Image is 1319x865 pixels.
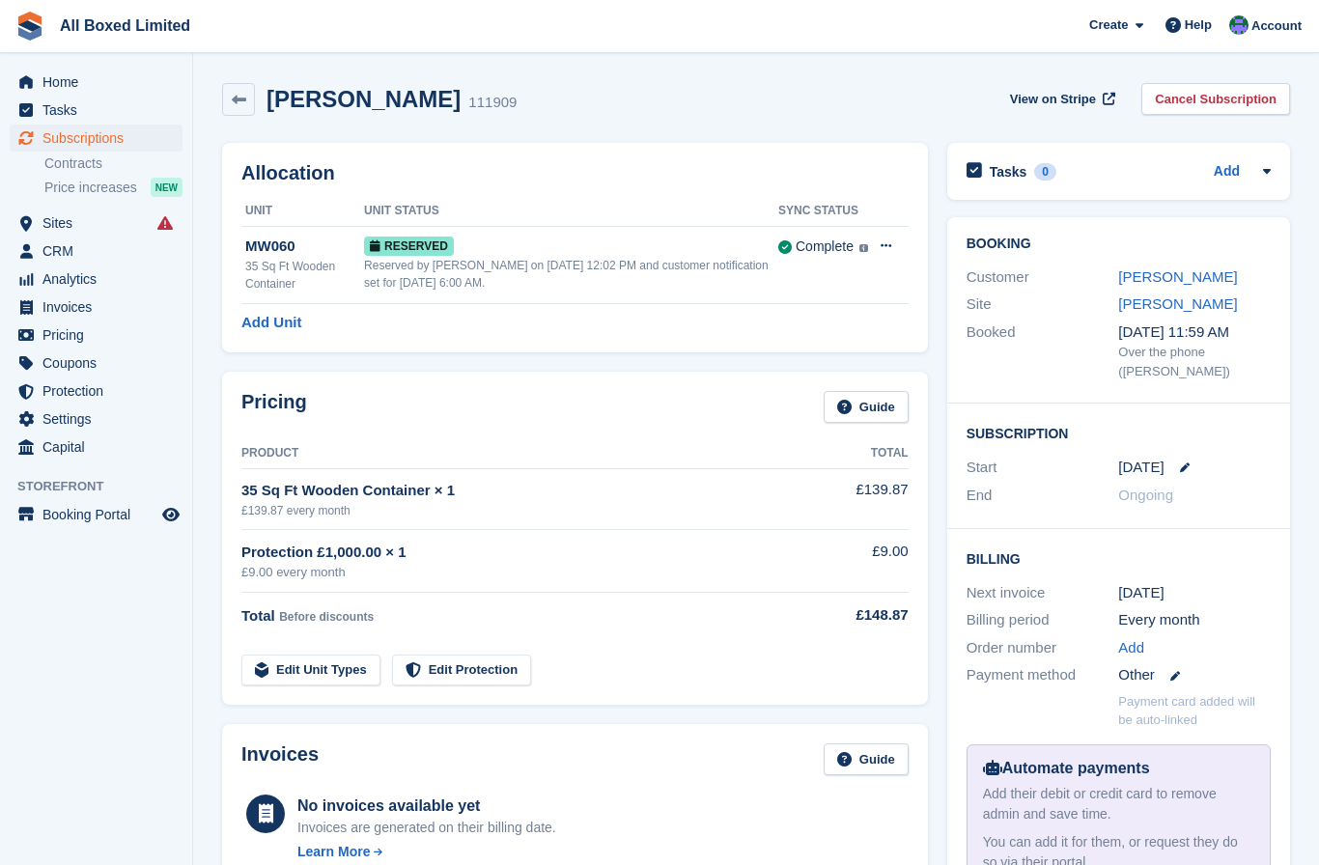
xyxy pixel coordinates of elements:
[42,433,158,460] span: Capital
[806,604,909,627] div: £148.87
[10,97,182,124] a: menu
[1118,487,1173,503] span: Ongoing
[241,563,806,582] div: £9.00 every month
[42,501,158,528] span: Booking Portal
[1214,161,1240,183] a: Add
[967,423,1271,442] h2: Subscription
[967,609,1119,631] div: Billing period
[10,237,182,265] a: menu
[1118,692,1271,730] p: Payment card added will be auto-linked
[10,377,182,405] a: menu
[1118,664,1271,686] div: Other
[279,610,374,624] span: Before discounts
[967,457,1119,479] div: Start
[241,502,806,519] div: £139.87 every month
[297,818,556,838] div: Invoices are generated on their billing date.
[1034,163,1056,181] div: 0
[778,196,868,227] th: Sync Status
[983,757,1254,780] div: Automate payments
[1118,457,1164,479] time: 2025-10-06 00:00:00 UTC
[44,177,182,198] a: Price increases NEW
[159,503,182,526] a: Preview store
[468,92,517,114] div: 111909
[241,480,806,502] div: 35 Sq Ft Wooden Container × 1
[824,743,909,775] a: Guide
[967,664,1119,686] div: Payment method
[10,349,182,377] a: menu
[42,349,158,377] span: Coupons
[10,69,182,96] a: menu
[967,266,1119,289] div: Customer
[1185,15,1212,35] span: Help
[10,433,182,460] a: menu
[267,86,461,112] h2: [PERSON_NAME]
[241,743,319,775] h2: Invoices
[42,209,158,237] span: Sites
[1118,582,1271,604] div: [DATE]
[10,321,182,349] a: menu
[157,215,173,231] i: Smart entry sync failures have occurred
[967,237,1271,252] h2: Booking
[42,321,158,349] span: Pricing
[42,237,158,265] span: CRM
[364,196,778,227] th: Unit Status
[967,293,1119,316] div: Site
[42,405,158,432] span: Settings
[1251,16,1302,36] span: Account
[990,163,1027,181] h2: Tasks
[364,257,778,292] div: Reserved by [PERSON_NAME] on [DATE] 12:02 PM and customer notification set for [DATE] 6:00 AM.
[967,582,1119,604] div: Next invoice
[1010,90,1096,109] span: View on Stripe
[967,637,1119,659] div: Order number
[967,548,1271,568] h2: Billing
[42,377,158,405] span: Protection
[42,265,158,293] span: Analytics
[10,293,182,321] a: menu
[364,237,454,256] span: Reserved
[806,468,909,529] td: £139.87
[824,391,909,423] a: Guide
[297,795,556,818] div: No invoices available yet
[1118,321,1271,344] div: [DATE] 11:59 AM
[241,196,364,227] th: Unit
[17,477,192,496] span: Storefront
[44,179,137,197] span: Price increases
[10,125,182,152] a: menu
[1141,83,1290,115] a: Cancel Subscription
[392,655,531,686] a: Edit Protection
[10,405,182,432] a: menu
[806,438,909,469] th: Total
[297,842,556,862] a: Learn More
[983,784,1254,824] div: Add their debit or credit card to remove admin and save time.
[967,485,1119,507] div: End
[15,12,44,41] img: stora-icon-8386f47178a22dfd0bd8f6a31ec36ba5ce8667c1dd55bd0f319d3a0aa187defe.svg
[796,237,854,257] div: Complete
[859,244,868,253] img: icon-info-grey-7440780725fd019a000dd9b08b2336e03edf1995a4989e88bcd33f0948082b44.svg
[241,438,806,469] th: Product
[1118,637,1144,659] a: Add
[1089,15,1128,35] span: Create
[297,842,370,862] div: Learn More
[1118,268,1237,285] a: [PERSON_NAME]
[42,293,158,321] span: Invoices
[52,10,198,42] a: All Boxed Limited
[806,530,909,593] td: £9.00
[245,236,364,258] div: MW060
[241,391,307,423] h2: Pricing
[967,321,1119,381] div: Booked
[10,265,182,293] a: menu
[10,209,182,237] a: menu
[241,655,380,686] a: Edit Unit Types
[241,312,301,334] a: Add Unit
[241,542,806,564] div: Protection £1,000.00 × 1
[1002,83,1119,115] a: View on Stripe
[151,178,182,197] div: NEW
[42,69,158,96] span: Home
[1229,15,1249,35] img: Liam Spencer
[42,97,158,124] span: Tasks
[241,162,909,184] h2: Allocation
[1118,295,1237,312] a: [PERSON_NAME]
[1118,609,1271,631] div: Every month
[1118,343,1271,380] div: Over the phone ([PERSON_NAME])
[42,125,158,152] span: Subscriptions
